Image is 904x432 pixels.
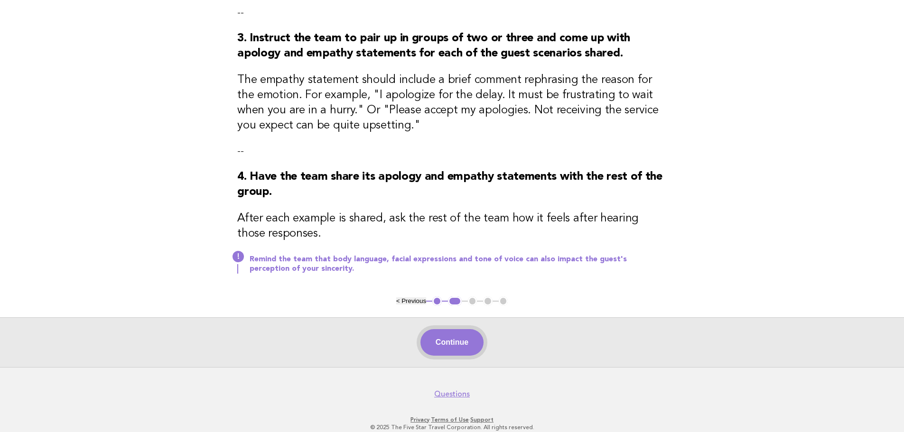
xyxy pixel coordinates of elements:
strong: 4. Have the team share its apology and empathy statements with the rest of the group. [237,171,662,198]
p: -- [237,6,667,19]
button: 2 [448,296,462,306]
h3: After each example is shared, ask the rest of the team how it feels after hearing those responses. [237,211,667,241]
p: · · [162,416,743,423]
p: © 2025 The Five Star Travel Corporation. All rights reserved. [162,423,743,431]
button: < Previous [396,297,426,304]
p: -- [237,145,667,158]
h3: The empathy statement should include a brief comment rephrasing the reason for the emotion. For e... [237,73,667,133]
a: Support [470,416,494,423]
button: 1 [432,296,442,306]
strong: 3. Instruct the team to pair up in groups of two or three and come up with apology and empathy st... [237,33,630,59]
a: Privacy [410,416,429,423]
p: Remind the team that body language, facial expressions and tone of voice can also impact the gues... [250,255,667,274]
a: Terms of Use [431,416,469,423]
button: Continue [420,329,484,356]
a: Questions [434,389,470,399]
